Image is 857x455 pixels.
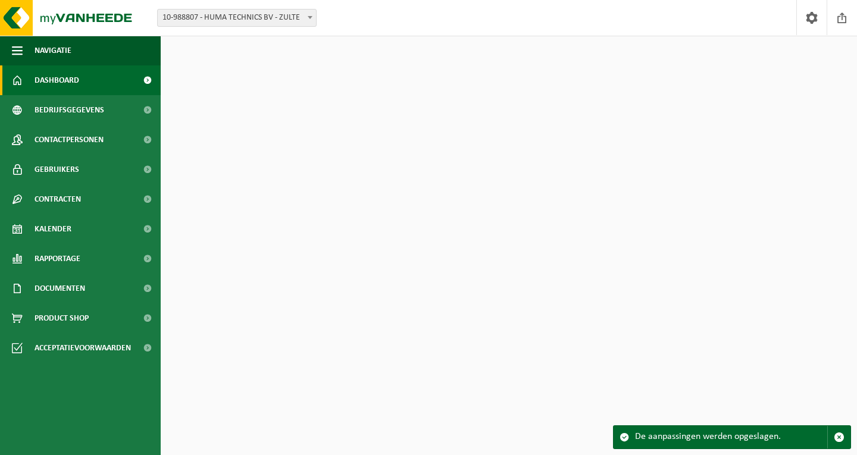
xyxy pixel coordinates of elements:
span: Kalender [35,214,71,244]
span: Product Shop [35,303,89,333]
span: Gebruikers [35,155,79,184]
span: Contactpersonen [35,125,104,155]
span: Contracten [35,184,81,214]
span: Dashboard [35,65,79,95]
span: 10-988807 - HUMA TECHNICS BV - ZULTE [157,9,317,27]
span: Rapportage [35,244,80,274]
div: De aanpassingen werden opgeslagen. [635,426,827,448]
span: 10-988807 - HUMA TECHNICS BV - ZULTE [158,10,316,26]
span: Documenten [35,274,85,303]
span: Navigatie [35,36,71,65]
span: Acceptatievoorwaarden [35,333,131,363]
span: Bedrijfsgegevens [35,95,104,125]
